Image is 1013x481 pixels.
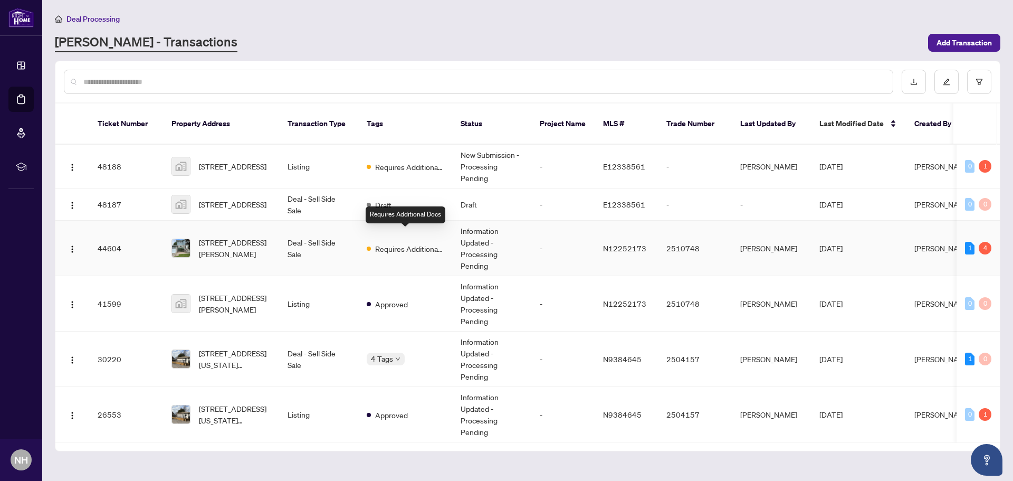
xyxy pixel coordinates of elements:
[199,237,271,260] span: [STREET_ADDRESS][PERSON_NAME]
[732,188,811,221] td: -
[68,356,77,364] img: Logo
[928,34,1000,52] button: Add Transaction
[68,411,77,420] img: Logo
[732,221,811,276] td: [PERSON_NAME]
[375,199,391,211] span: Draft
[914,299,971,308] span: [PERSON_NAME]
[819,200,843,209] span: [DATE]
[658,387,732,442] td: 2504157
[64,295,81,312] button: Logo
[8,8,34,27] img: logo
[965,353,974,365] div: 1
[395,356,400,362] span: down
[199,292,271,315] span: [STREET_ADDRESS][PERSON_NAME]
[55,15,62,23] span: home
[531,332,595,387] td: -
[172,295,190,313] img: thumbnail-img
[366,206,445,223] div: Requires Additional Docs
[936,34,992,51] span: Add Transaction
[199,199,266,210] span: [STREET_ADDRESS]
[595,103,658,145] th: MLS #
[732,103,811,145] th: Last Updated By
[979,160,991,173] div: 1
[603,200,645,209] span: E12338561
[163,103,279,145] th: Property Address
[906,103,969,145] th: Created By
[89,276,163,332] td: 41599
[965,297,974,310] div: 0
[531,276,595,332] td: -
[68,201,77,210] img: Logo
[976,78,983,86] span: filter
[375,409,408,421] span: Approved
[914,243,971,253] span: [PERSON_NAME]
[979,353,991,365] div: 0
[658,103,732,145] th: Trade Number
[358,103,452,145] th: Tags
[89,145,163,188] td: 48188
[452,145,531,188] td: New Submission - Processing Pending
[279,188,358,221] td: Deal - Sell Side Sale
[979,198,991,211] div: 0
[658,221,732,276] td: 2510748
[452,276,531,332] td: Information Updated - Processing Pending
[819,354,843,364] span: [DATE]
[14,452,28,467] span: NH
[64,240,81,257] button: Logo
[732,332,811,387] td: [PERSON_NAME]
[658,188,732,221] td: -
[68,300,77,309] img: Logo
[979,297,991,310] div: 0
[811,103,906,145] th: Last Modified Date
[914,162,971,171] span: [PERSON_NAME]
[172,239,190,257] img: thumbnail-img
[172,157,190,175] img: thumbnail-img
[658,276,732,332] td: 2510748
[64,351,81,367] button: Logo
[965,198,974,211] div: 0
[64,196,81,213] button: Logo
[732,276,811,332] td: [PERSON_NAME]
[279,145,358,188] td: Listing
[452,188,531,221] td: Draft
[603,243,646,253] span: N12252173
[979,242,991,254] div: 4
[89,103,163,145] th: Ticket Number
[375,161,444,173] span: Requires Additional Docs
[89,188,163,221] td: 48187
[279,332,358,387] td: Deal - Sell Side Sale
[965,160,974,173] div: 0
[910,78,918,86] span: download
[603,354,642,364] span: N9384645
[279,387,358,442] td: Listing
[732,145,811,188] td: [PERSON_NAME]
[452,387,531,442] td: Information Updated - Processing Pending
[64,406,81,423] button: Logo
[967,70,991,94] button: filter
[452,332,531,387] td: Information Updated - Processing Pending
[971,444,1002,476] button: Open asap
[66,14,120,24] span: Deal Processing
[819,299,843,308] span: [DATE]
[914,410,971,419] span: [PERSON_NAME]
[172,405,190,423] img: thumbnail-img
[172,195,190,213] img: thumbnail-img
[64,158,81,175] button: Logo
[732,387,811,442] td: [PERSON_NAME]
[531,103,595,145] th: Project Name
[279,221,358,276] td: Deal - Sell Side Sale
[603,162,645,171] span: E12338561
[902,70,926,94] button: download
[658,332,732,387] td: 2504157
[603,410,642,419] span: N9384645
[279,103,358,145] th: Transaction Type
[172,350,190,368] img: thumbnail-img
[965,408,974,421] div: 0
[934,70,959,94] button: edit
[819,410,843,419] span: [DATE]
[531,387,595,442] td: -
[68,245,77,253] img: Logo
[375,243,444,254] span: Requires Additional Docs
[89,387,163,442] td: 26553
[375,298,408,310] span: Approved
